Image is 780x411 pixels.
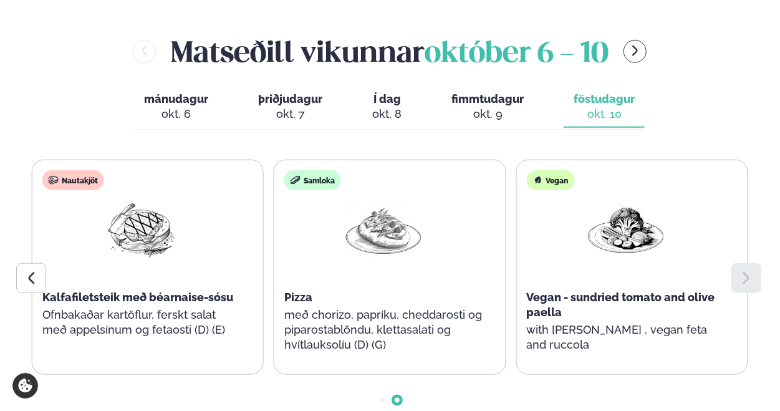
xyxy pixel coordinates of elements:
p: with [PERSON_NAME] , vegan feta and ruccola [526,322,725,352]
div: okt. 9 [451,107,524,122]
p: með chorizo, papríku, cheddarosti og piparostablöndu, klettasalati og hvítlauksolíu (D) (G) [284,307,483,352]
img: Vegan.svg [532,175,542,185]
span: þriðjudagur [258,92,322,105]
div: okt. 8 [372,107,402,122]
span: október 6 - 10 [425,41,609,68]
span: föstudagur [574,92,635,105]
img: Pizza-Bread.png [344,200,423,258]
div: Vegan [526,170,574,190]
span: mánudagur [144,92,208,105]
div: okt. 7 [258,107,322,122]
span: fimmtudagur [451,92,524,105]
div: okt. 10 [574,107,635,122]
p: Ofnbakaðar kartöflur, ferskt salat með appelsínum og fetaosti (D) (E) [42,307,241,337]
button: menu-btn-right [624,40,647,63]
button: föstudagur okt. 10 [564,87,645,128]
button: Í dag okt. 8 [362,87,412,128]
a: Cookie settings [12,373,38,399]
button: þriðjudagur okt. 7 [248,87,332,128]
img: beef.svg [49,175,59,185]
img: sandwich-new-16px.svg [291,175,301,185]
img: Vegan.png [585,200,665,258]
span: Go to slide 2 [395,398,400,403]
img: Beef-Meat.png [102,200,181,258]
span: Vegan - sundried tomato and olive paella [526,291,715,319]
button: menu-btn-left [133,40,156,63]
span: Í dag [372,92,402,107]
span: Kalfafiletsteik með béarnaise-sósu [42,291,233,304]
div: okt. 6 [144,107,208,122]
span: Pizza [284,291,312,304]
button: fimmtudagur okt. 9 [441,87,534,128]
div: Samloka [284,170,341,190]
button: mánudagur okt. 6 [134,87,218,128]
h2: Matseðill vikunnar [171,31,609,72]
span: Go to slide 1 [380,398,385,403]
div: Nautakjöt [42,170,104,190]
